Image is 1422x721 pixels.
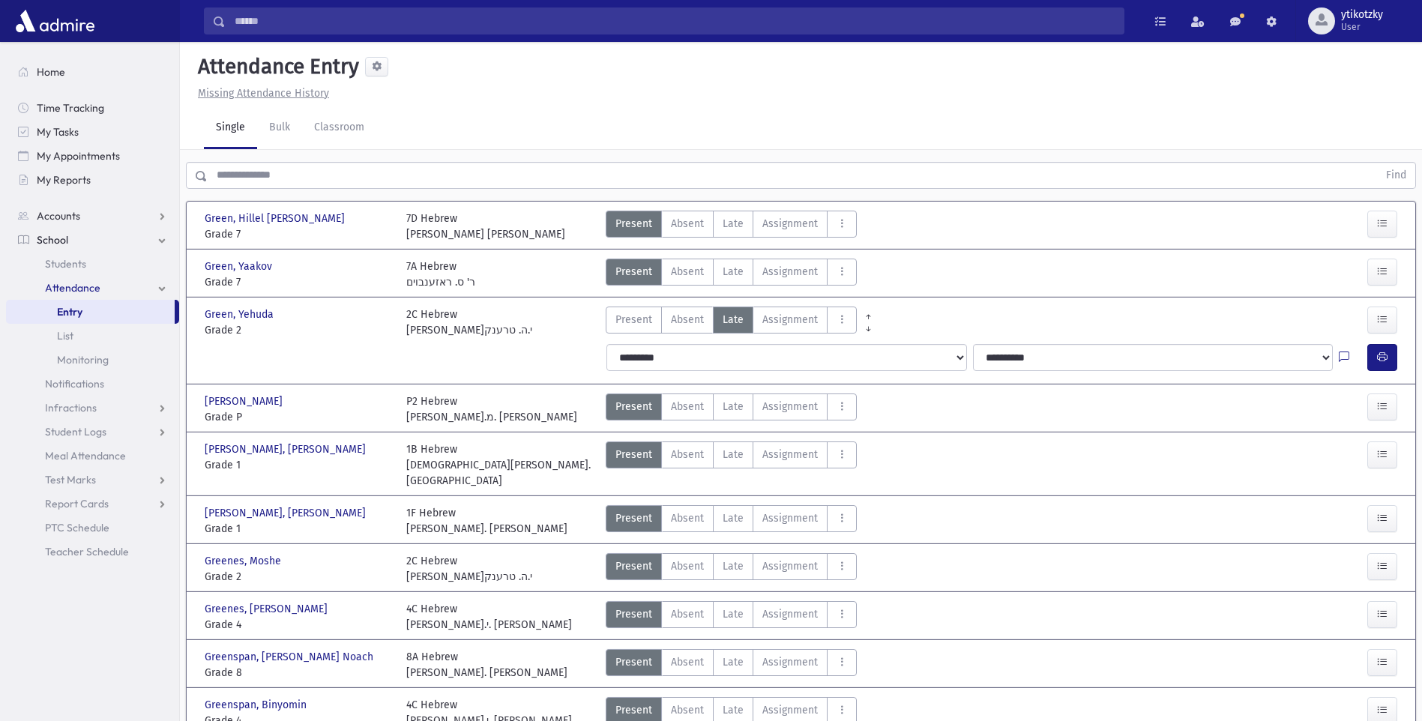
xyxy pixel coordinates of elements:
a: Single [204,107,257,149]
span: Students [45,257,86,271]
a: School [6,228,179,252]
div: 1B Hebrew [DEMOGRAPHIC_DATA][PERSON_NAME]. [GEOGRAPHIC_DATA] [406,441,593,489]
div: AttTypes [606,211,857,242]
span: Infractions [45,401,97,414]
span: Late [723,312,744,328]
span: Present [615,558,652,574]
a: List [6,324,179,348]
div: 4C Hebrew [PERSON_NAME].י. [PERSON_NAME] [406,601,572,633]
a: Monitoring [6,348,179,372]
span: [PERSON_NAME], [PERSON_NAME] [205,441,369,457]
span: Home [37,65,65,79]
span: Absent [671,447,704,462]
a: Accounts [6,204,179,228]
span: My Appointments [37,149,120,163]
span: Late [723,447,744,462]
a: Home [6,60,179,84]
a: Missing Attendance History [192,87,329,100]
span: Absent [671,264,704,280]
a: Meal Attendance [6,444,179,468]
u: Missing Attendance History [198,87,329,100]
span: Greenes, [PERSON_NAME] [205,601,331,617]
span: Late [723,510,744,526]
span: Time Tracking [37,101,104,115]
span: Assignment [762,558,818,574]
span: Present [615,510,652,526]
span: Late [723,558,744,574]
span: Grade 2 [205,569,391,585]
a: Test Marks [6,468,179,492]
span: Present [615,399,652,414]
span: Green, Yaakov [205,259,275,274]
span: Late [723,216,744,232]
div: 1F Hebrew [PERSON_NAME]. [PERSON_NAME] [406,505,567,537]
a: PTC Schedule [6,516,179,540]
div: AttTypes [606,441,857,489]
span: Teacher Schedule [45,545,129,558]
button: Find [1377,163,1415,188]
span: Late [723,399,744,414]
span: Assignment [762,654,818,670]
span: User [1341,21,1383,33]
div: AttTypes [606,553,857,585]
span: Absent [671,216,704,232]
span: My Tasks [37,125,79,139]
span: Late [723,606,744,622]
a: Infractions [6,396,179,420]
span: Greenspan, [PERSON_NAME] Noach [205,649,376,665]
div: 7D Hebrew [PERSON_NAME] [PERSON_NAME] [406,211,565,242]
a: Student Logs [6,420,179,444]
a: Time Tracking [6,96,179,120]
span: Notifications [45,377,104,390]
a: My Tasks [6,120,179,144]
a: My Appointments [6,144,179,168]
span: Assignment [762,447,818,462]
div: P2 Hebrew [PERSON_NAME].מ. [PERSON_NAME] [406,393,577,425]
span: Accounts [37,209,80,223]
span: School [37,233,68,247]
a: Students [6,252,179,276]
span: Grade 2 [205,322,391,338]
img: AdmirePro [12,6,98,36]
span: Present [615,606,652,622]
span: Grade 1 [205,457,391,473]
span: Grade P [205,409,391,425]
span: Assignment [762,312,818,328]
div: 2C Hebrew [PERSON_NAME]י.ה. טרענק [406,553,532,585]
span: Grade 7 [205,226,391,242]
span: Absent [671,654,704,670]
a: Teacher Schedule [6,540,179,564]
span: Present [615,702,652,718]
div: 8A Hebrew [PERSON_NAME]. [PERSON_NAME] [406,649,567,681]
span: Meal Attendance [45,449,126,462]
span: Present [615,312,652,328]
div: AttTypes [606,259,857,290]
a: Classroom [302,107,376,149]
span: Grade 4 [205,617,391,633]
span: [PERSON_NAME] [205,393,286,409]
span: Present [615,264,652,280]
span: Present [615,447,652,462]
input: Search [226,7,1124,34]
span: Assignment [762,264,818,280]
div: AttTypes [606,393,857,425]
span: Late [723,264,744,280]
div: AttTypes [606,649,857,681]
span: Assignment [762,216,818,232]
span: Assignment [762,606,818,622]
h5: Attendance Entry [192,54,359,79]
span: My Reports [37,173,91,187]
span: Absent [671,606,704,622]
span: Absent [671,399,704,414]
span: Assignment [762,399,818,414]
span: Absent [671,312,704,328]
span: Student Logs [45,425,106,438]
span: Late [723,654,744,670]
span: Report Cards [45,497,109,510]
span: Grade 1 [205,521,391,537]
span: ytikotzky [1341,9,1383,21]
span: Grade 7 [205,274,391,290]
a: Bulk [257,107,302,149]
span: Test Marks [45,473,96,486]
span: Absent [671,510,704,526]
